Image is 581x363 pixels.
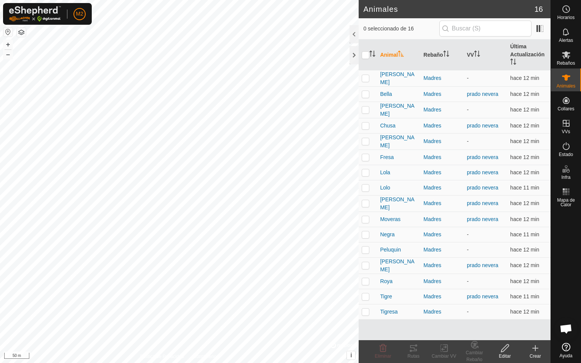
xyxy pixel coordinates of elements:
img: Logo Gallagher [9,6,61,22]
app-display-virtual-paddock-transition: - [467,138,469,144]
button: + [3,40,13,49]
span: Estado [559,152,573,157]
a: prado nevera [467,123,498,129]
div: Madres [423,106,461,114]
span: Moveras [380,215,401,223]
span: 0 seleccionado de 16 [363,25,439,33]
div: Madres [423,308,461,316]
a: Política de Privacidad [140,353,184,360]
a: prado nevera [467,185,498,191]
div: Editar [490,353,520,360]
span: [PERSON_NAME] [380,258,417,274]
span: Ayuda [560,353,573,358]
span: Animales [557,84,575,88]
span: Lolo [380,184,390,192]
app-display-virtual-paddock-transition: - [467,107,469,113]
div: Rutas [398,353,429,360]
a: Contáctenos [193,353,219,360]
div: Madres [423,293,461,301]
span: 24 sept 2025, 15:25 [510,278,539,284]
div: Madres [423,74,461,82]
div: Crear [520,353,551,360]
span: Eliminar [375,353,391,359]
button: Capas del Mapa [17,28,26,37]
div: Cambiar VV [429,353,459,360]
app-display-virtual-paddock-transition: - [467,231,469,237]
div: Madres [423,169,461,177]
p-sorticon: Activar para ordenar [398,52,404,58]
th: Rebaño [420,40,464,70]
a: prado nevera [467,154,498,160]
span: 24 sept 2025, 15:25 [510,154,539,160]
th: VV [464,40,507,70]
span: Mapa de Calor [553,198,579,207]
span: Lola [380,169,390,177]
span: 24 sept 2025, 15:25 [510,138,539,144]
span: 24 sept 2025, 15:25 [510,75,539,81]
a: prado nevera [467,262,498,268]
p-sorticon: Activar para ordenar [369,52,375,58]
div: Madres [423,184,461,192]
span: Chusa [380,122,395,130]
span: Horarios [557,15,575,20]
span: i [350,352,352,358]
div: Cambiar Rebaño [459,349,490,363]
div: Chat abierto [555,317,578,340]
span: 16 [535,3,543,15]
div: Madres [423,215,461,223]
p-sorticon: Activar para ordenar [443,52,449,58]
div: Madres [423,122,461,130]
span: Collares [557,107,574,111]
h2: Animales [363,5,534,14]
app-display-virtual-paddock-transition: - [467,309,469,315]
span: 24 sept 2025, 15:25 [510,91,539,97]
span: Bella [380,90,392,98]
span: Peluquin [380,246,401,254]
app-display-virtual-paddock-transition: - [467,75,469,81]
app-display-virtual-paddock-transition: - [467,278,469,284]
a: prado nevera [467,200,498,206]
div: Madres [423,153,461,161]
span: Roya [380,277,393,285]
a: prado nevera [467,216,498,222]
span: 24 sept 2025, 15:25 [510,309,539,315]
span: [PERSON_NAME] [380,196,417,212]
div: Madres [423,137,461,145]
div: Madres [423,231,461,239]
span: 24 sept 2025, 15:25 [510,123,539,129]
a: prado nevera [467,169,498,175]
span: 24 sept 2025, 15:25 [510,247,539,253]
p-sorticon: Activar para ordenar [474,52,480,58]
a: Ayuda [551,340,581,361]
span: 24 sept 2025, 15:25 [510,293,539,299]
span: Rebaños [557,61,575,65]
button: – [3,50,13,59]
span: 24 sept 2025, 15:25 [510,262,539,268]
span: 24 sept 2025, 15:25 [510,107,539,113]
span: Tigresa [380,308,397,316]
span: 24 sept 2025, 15:25 [510,216,539,222]
input: Buscar (S) [439,21,532,37]
span: Infra [561,175,570,180]
span: M2 [76,10,83,18]
p-sorticon: Activar para ordenar [510,60,516,66]
div: Madres [423,277,461,285]
app-display-virtual-paddock-transition: - [467,247,469,253]
span: Tigre [380,293,392,301]
span: [PERSON_NAME] [380,70,417,86]
th: Última Actualización [507,40,551,70]
a: prado nevera [467,91,498,97]
th: Animal [377,40,420,70]
span: [PERSON_NAME] [380,102,417,118]
span: 24 sept 2025, 15:25 [510,231,539,237]
div: Madres [423,199,461,207]
button: i [347,351,355,360]
div: Madres [423,261,461,269]
a: prado nevera [467,293,498,299]
div: Madres [423,246,461,254]
span: 24 sept 2025, 15:25 [510,185,539,191]
span: 24 sept 2025, 15:25 [510,200,539,206]
button: Restablecer Mapa [3,27,13,37]
div: Madres [423,90,461,98]
span: VVs [562,129,570,134]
